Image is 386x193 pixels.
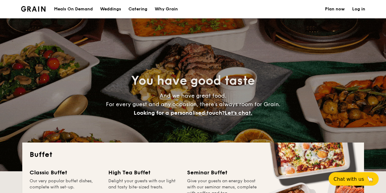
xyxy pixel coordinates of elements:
div: Seminar Buffet [187,168,258,177]
span: And we have great food. For every guest and any occasion, there’s always room for Grain. [106,92,280,116]
span: Chat with us [334,176,364,182]
a: Logotype [21,6,46,12]
div: Classic Buffet [30,168,101,177]
span: 🦙 [366,176,374,183]
span: Looking for a personalised touch? [134,109,225,116]
button: Chat with us🦙 [329,172,379,186]
div: High Tea Buffet [108,168,180,177]
span: You have good taste [131,73,255,88]
img: Grain [21,6,46,12]
span: Let's chat. [225,109,252,116]
h2: Buffet [30,150,357,160]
